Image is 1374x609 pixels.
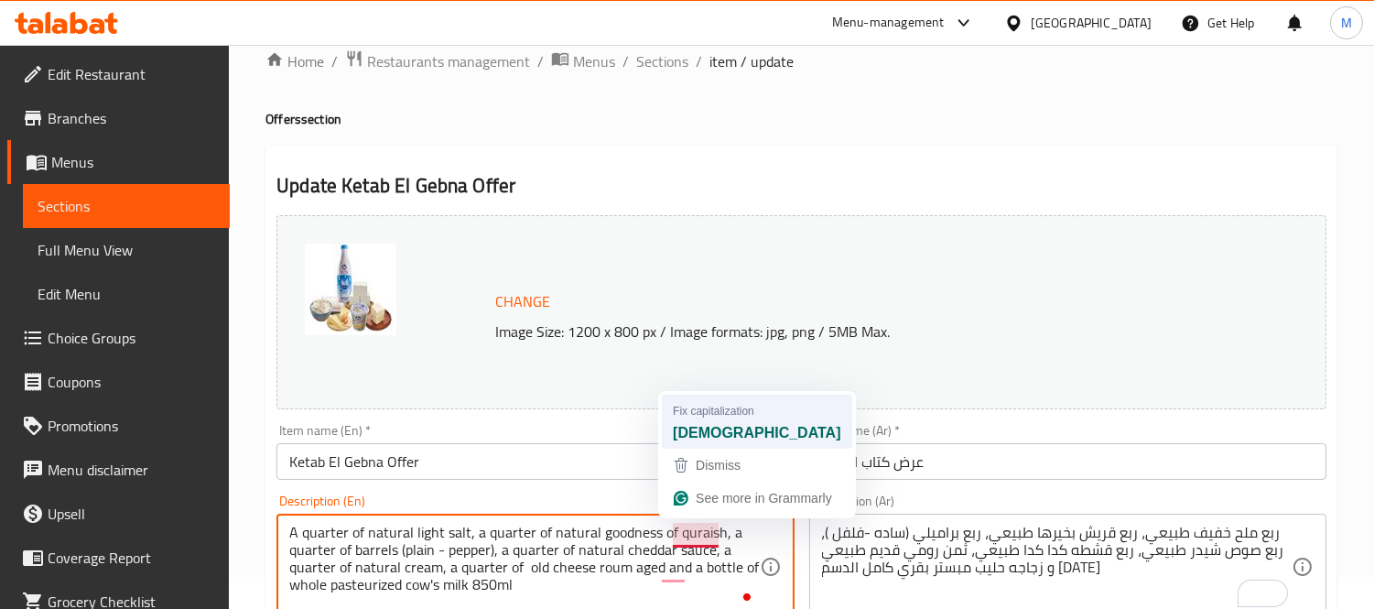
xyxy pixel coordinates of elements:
span: M [1341,13,1352,33]
a: Choice Groups [7,316,230,360]
a: Promotions [7,404,230,448]
a: Menu disclaimer [7,448,230,492]
a: Upsell [7,492,230,536]
input: Enter name En [276,443,794,480]
span: Edit Menu [38,283,215,305]
a: Sections [636,50,688,72]
h2: Update Ketab El Gebna Offer [276,172,1326,200]
a: Restaurants management [345,49,530,73]
a: Edit Menu [23,272,230,316]
span: Menus [51,151,215,173]
span: Coupons [48,371,215,393]
li: / [622,50,629,72]
span: Promotions [48,415,215,437]
span: Change [495,288,550,315]
button: Change [488,283,557,321]
span: Full Menu View [38,239,215,261]
span: Upsell [48,503,215,525]
a: Menus [7,140,230,184]
nav: breadcrumb [265,49,1337,73]
h4: Offers section [265,110,1337,128]
a: Coupons [7,360,230,404]
a: Full Menu View [23,228,230,272]
a: Edit Restaurant [7,52,230,96]
span: Menus [573,50,615,72]
span: Sections [38,195,215,217]
span: item / update [709,50,794,72]
li: / [696,50,702,72]
span: Menu disclaimer [48,459,215,481]
input: Enter name Ar [809,443,1326,480]
div: [GEOGRAPHIC_DATA] [1031,13,1152,33]
li: / [331,50,338,72]
img: %D8%B9%D8%B1%D8%B6_%D9%83%D8%AA%D8%A7%D8%A8_%D8%A7%D9%84%D8%AC%D8%A8%D9%86%D9%8763893872314367598... [305,244,396,335]
span: Coverage Report [48,547,215,569]
span: Restaurants management [367,50,530,72]
a: Sections [23,184,230,228]
a: Coverage Report [7,536,230,580]
p: Image Size: 1200 x 800 px / Image formats: jpg, png / 5MB Max. [488,321,1233,343]
a: Home [265,50,324,72]
div: Menu-management [832,12,945,34]
span: Choice Groups [48,327,215,349]
span: Branches [48,107,215,129]
span: Edit Restaurant [48,63,215,85]
a: Branches [7,96,230,140]
a: Menus [551,49,615,73]
li: / [537,50,544,72]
